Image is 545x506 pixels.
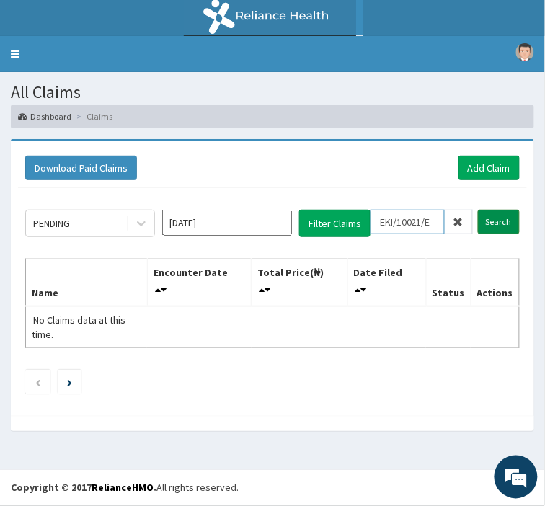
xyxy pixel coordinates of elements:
[25,156,137,180] button: Download Paid Claims
[32,314,125,341] span: No Claims data at this time.
[18,110,71,123] a: Dashboard
[147,259,251,306] th: Encounter Date
[458,156,520,180] a: Add Claim
[478,210,520,234] input: Search
[516,43,534,61] img: User Image
[347,259,426,306] th: Date Filed
[26,259,148,306] th: Name
[11,481,156,494] strong: Copyright © 2017 .
[299,210,371,237] button: Filter Claims
[33,216,70,231] div: PENDING
[162,210,292,236] input: Select Month and Year
[92,481,154,494] a: RelianceHMO
[252,259,347,306] th: Total Price(₦)
[471,259,519,306] th: Actions
[67,376,72,389] a: Next page
[426,259,471,306] th: Status
[35,376,41,389] a: Previous page
[11,83,534,102] h1: All Claims
[73,110,112,123] li: Claims
[371,210,445,234] input: Search by HMO ID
